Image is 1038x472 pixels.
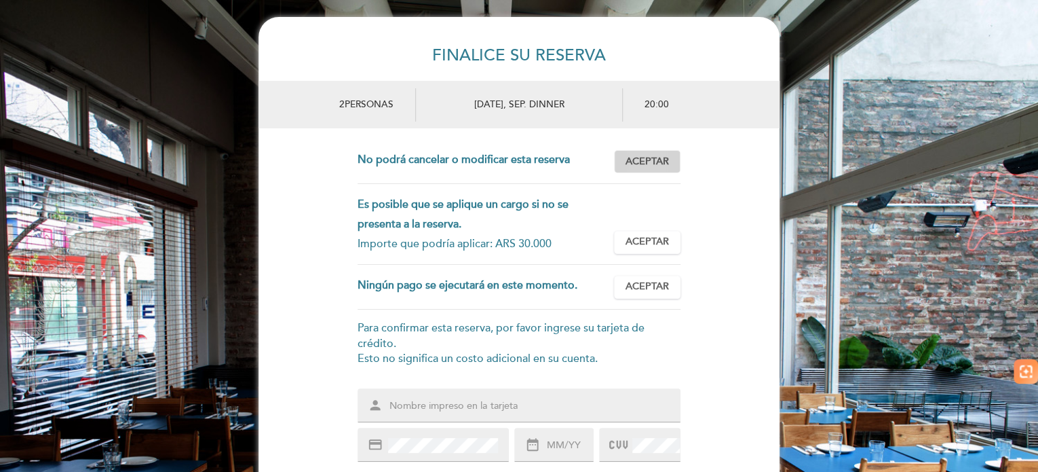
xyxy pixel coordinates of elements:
[432,46,606,65] span: FINALICE SU RESERVA
[545,438,593,454] input: MM/YY
[345,98,393,110] span: personas
[358,195,603,234] div: Es posible que se aplique un cargo si no se presenta a la reserva.
[614,231,680,254] button: Aceptar
[415,88,623,122] div: [DATE], sep. DINNER
[368,398,383,413] i: person
[525,437,540,452] i: date_range
[623,88,764,122] div: 20:00
[274,88,415,122] div: 2
[626,155,669,169] span: Aceptar
[358,321,680,367] div: Para confirmar esta reserva, por favor ingrese su tarjeta de crédito. Esto no significa un costo ...
[388,399,683,414] input: Nombre impreso en la tarjeta
[614,150,680,173] button: Aceptar
[368,437,383,452] i: credit_card
[358,150,614,173] div: No podrá cancelar o modificar esta reserva
[358,234,603,254] div: Importe que podría aplicar: ARS 30.000
[626,280,669,294] span: Aceptar
[358,276,614,299] div: Ningún pago se ejecutará en este momento.
[614,276,680,299] button: Aceptar
[626,235,669,249] span: Aceptar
